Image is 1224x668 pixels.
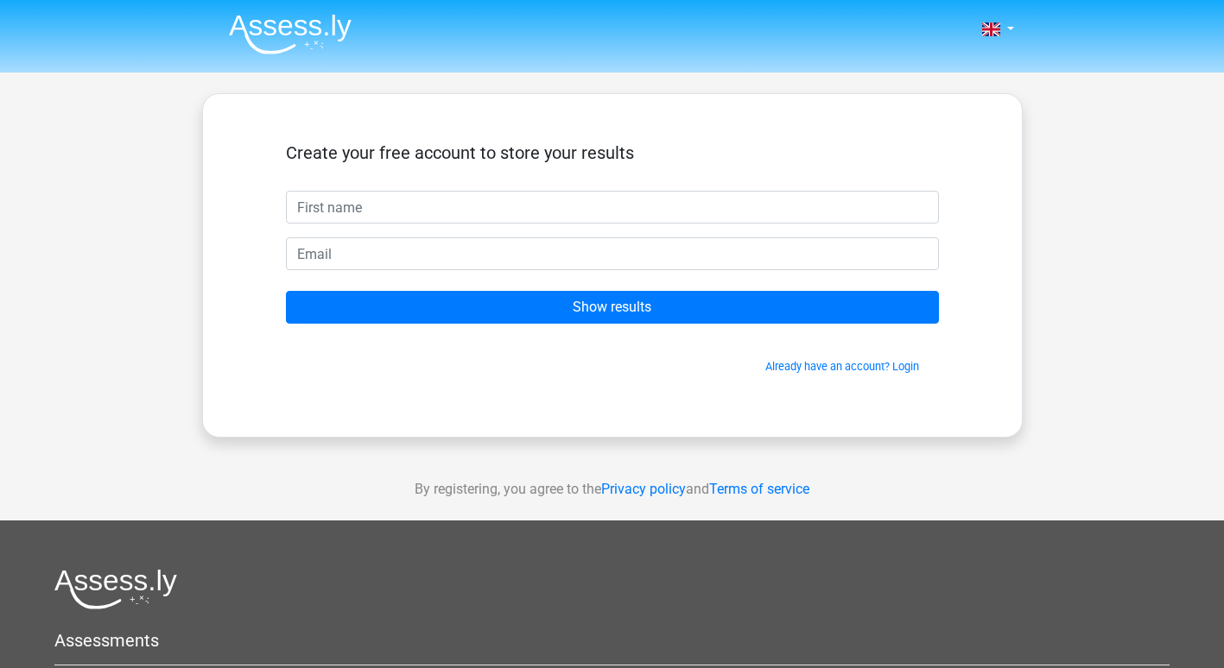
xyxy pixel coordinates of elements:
[765,360,919,373] a: Already have an account? Login
[286,191,939,224] input: First name
[601,481,686,497] a: Privacy policy
[286,291,939,324] input: Show results
[54,630,1170,651] h5: Assessments
[286,237,939,270] input: Email
[229,14,352,54] img: Assessly
[54,569,177,609] img: Assessly logo
[709,481,809,497] a: Terms of service
[286,142,939,163] h5: Create your free account to store your results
